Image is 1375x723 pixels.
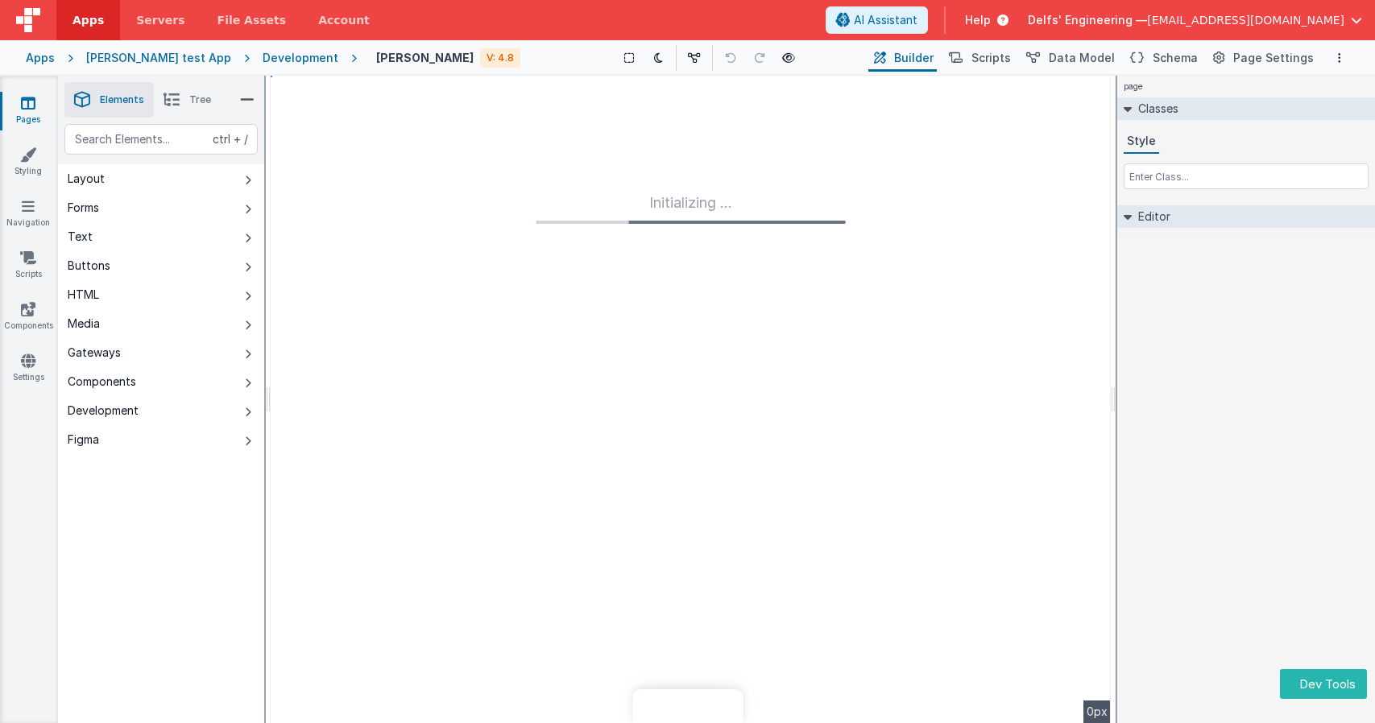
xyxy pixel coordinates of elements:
button: Text [58,222,264,251]
button: Gateways [58,338,264,367]
h4: [PERSON_NAME] [376,52,474,64]
button: Page Settings [1207,44,1317,72]
div: Layout [68,171,105,187]
button: AI Assistant [826,6,928,34]
button: Delfs' Engineering — [EMAIL_ADDRESS][DOMAIN_NAME] [1028,12,1362,28]
span: File Assets [217,12,287,28]
span: Help [965,12,991,28]
div: V: 4.8 [480,48,520,68]
div: Text [68,229,93,245]
span: Page Settings [1233,50,1314,66]
div: Gateways [68,345,121,361]
div: --> [271,76,1111,723]
div: ctrl [213,131,230,147]
div: Initializing ... [536,192,846,224]
button: Buttons [58,251,264,280]
span: AI Assistant [854,12,917,28]
button: HTML [58,280,264,309]
div: HTML [68,287,99,303]
h2: Editor [1132,205,1170,228]
div: Buttons [68,258,110,274]
span: [EMAIL_ADDRESS][DOMAIN_NAME] [1147,12,1344,28]
span: Schema [1153,50,1198,66]
button: Figma [58,425,264,454]
span: Tree [189,93,211,106]
div: Forms [68,200,99,216]
span: Builder [894,50,934,66]
input: Enter Class... [1124,163,1369,189]
span: Scripts [971,50,1011,66]
iframe: Marker.io feedback button [632,689,743,723]
div: Media [68,316,100,332]
button: Media [58,309,264,338]
button: Scripts [943,44,1014,72]
button: Components [58,367,264,396]
button: Options [1330,48,1349,68]
h2: Classes [1132,97,1178,120]
div: Components [68,374,136,390]
div: [PERSON_NAME] test App [86,50,231,66]
div: 0px [1083,700,1111,723]
button: Schema [1124,44,1201,72]
button: Layout [58,164,264,193]
span: Apps [72,12,104,28]
button: Builder [868,44,937,72]
span: Servers [136,12,184,28]
span: + / [213,124,248,155]
button: Dev Tools [1280,669,1367,699]
input: Search Elements... [64,124,258,155]
span: Elements [100,93,144,106]
div: Apps [26,50,55,66]
button: Style [1124,130,1159,154]
h4: page [1117,76,1149,97]
div: Development [263,50,338,66]
button: Development [58,396,264,425]
button: Forms [58,193,264,222]
div: Development [68,403,139,419]
div: Figma [68,432,99,448]
span: Delfs' Engineering — [1028,12,1147,28]
span: Data Model [1049,50,1115,66]
button: Data Model [1021,44,1118,72]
